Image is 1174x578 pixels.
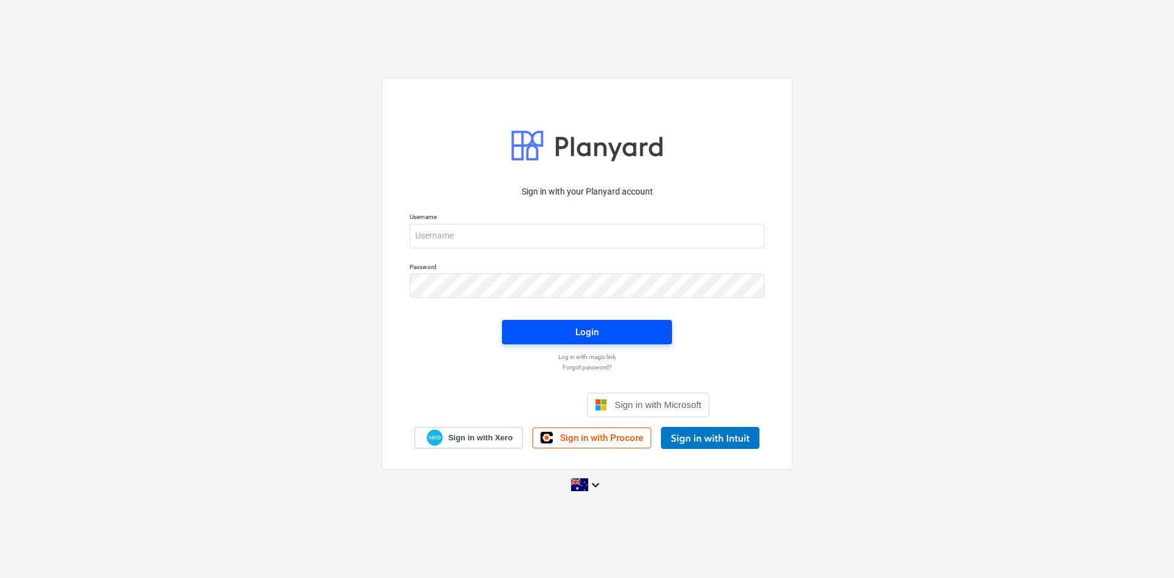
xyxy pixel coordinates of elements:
[575,324,599,340] div: Login
[533,428,651,448] a: Sign in with Procore
[502,320,672,344] button: Login
[404,363,770,371] a: Forgot password?
[427,429,443,446] img: Xero logo
[404,353,770,361] a: Log in with magic link
[415,427,523,448] a: Sign in with Xero
[595,399,607,411] img: Microsoft logo
[459,391,583,418] iframe: Sign in with Google Button
[588,478,603,492] i: keyboard_arrow_down
[615,399,701,410] span: Sign in with Microsoft
[1113,519,1174,578] iframe: Chat Widget
[448,432,512,443] span: Sign in with Xero
[560,432,643,443] span: Sign in with Procore
[410,263,764,273] p: Password
[410,224,764,248] input: Username
[410,185,764,198] p: Sign in with your Planyard account
[410,213,764,223] p: Username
